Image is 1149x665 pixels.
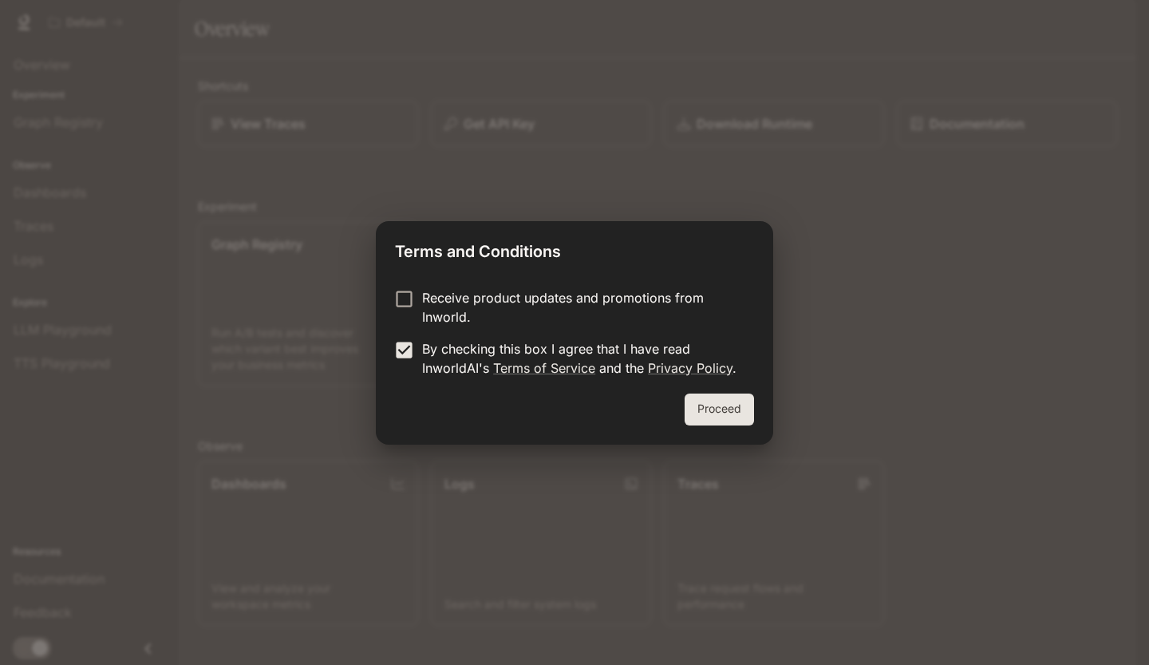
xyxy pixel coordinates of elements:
[422,288,741,327] p: Receive product updates and promotions from Inworld.
[376,221,773,275] h2: Terms and Conditions
[422,339,741,378] p: By checking this box I agree that I have read InworldAI's and the .
[648,360,732,376] a: Privacy Policy
[685,394,754,426] button: Proceed
[493,360,595,376] a: Terms of Service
